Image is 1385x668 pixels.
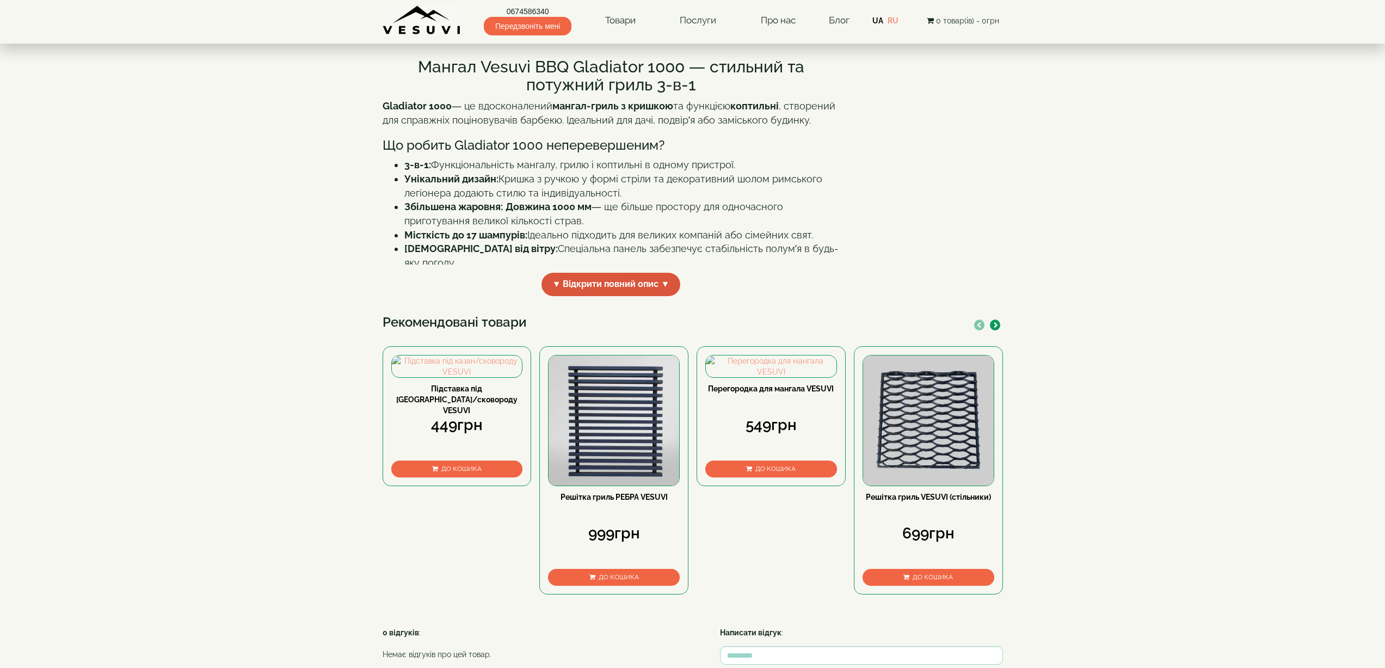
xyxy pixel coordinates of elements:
span: До кошика [441,465,482,473]
span: До кошика [913,573,953,581]
a: Решітка гриль РЕБРА VESUVI [561,493,668,501]
a: RU [888,16,898,25]
strong: 3-в-1: [404,159,431,170]
img: Перегородка для мангала VESUVI [706,356,836,377]
li: Кришка з ручкою у формі стріли та декоративний шолом римського легіонера додають стилю та індивід... [404,172,840,200]
strong: [DEMOGRAPHIC_DATA] від вітру: [404,243,558,254]
strong: Довжина 1000 мм [506,201,592,212]
span: Передзвоніть мені [484,17,571,35]
p: Немає відгуків про цей товар. [383,649,693,660]
a: Підставка під [GEOGRAPHIC_DATA]/сковороду VESUVI [396,384,518,415]
img: Решітка гриль VESUVI (стільники) [863,356,994,486]
li: Ідеально підходить для великих компаній або сімейних свят. [404,228,840,242]
img: Решітка гриль РЕБРА VESUVI [549,356,679,486]
strong: коптильні [730,100,779,112]
a: Послуги [669,8,727,33]
div: 699грн [863,523,994,544]
a: 0674586340 [484,6,571,17]
strong: Унікальний дизайн: [404,173,498,185]
strong: Збільшена жаровня: [404,201,503,212]
li: Спеціальна панель забезпечує стабільність полум’я в будь-яку погоду. [404,242,840,269]
div: 549грн [705,414,837,436]
button: До кошика [548,569,680,586]
button: 0 товар(ів) - 0грн [924,15,1002,27]
li: Функціональність мангалу, грилю і коптильні в одному пристрої. [404,158,840,172]
span: До кошика [755,465,796,473]
a: Блог [829,15,850,26]
strong: Написати відгук [720,628,781,637]
a: Про нас [750,8,807,33]
a: Решітка гриль VESUVI (стільники) [866,493,991,501]
a: Перегородка для мангала VESUVI [708,384,834,393]
strong: Gladiator 1000 [383,100,452,112]
div: : [720,627,1003,638]
button: До кошика [705,461,837,477]
strong: мангал-гриль з кришкою [552,100,673,112]
button: До кошика [863,569,994,586]
img: Підставка під казан/сковороду VESUVI [392,356,522,377]
a: Товари [594,8,647,33]
li: — ще більше простору для одночасного приготування великої кількості страв. [404,200,840,228]
span: 0 товар(ів) - 0грн [936,16,999,25]
a: UA [872,16,883,25]
h3: Рекомендовані товари [383,315,1003,329]
p: — це вдосконалений та функцією , створений для справжніх поціновувачів барбекю. Ідеальний для дач... [383,99,840,127]
span: До кошика [599,573,639,581]
div: 449грн [391,414,523,436]
div: : [383,627,693,665]
h3: Що робить Gladiator 1000 неперевершеним? [383,138,840,152]
h2: Мангал Vesuvi BBQ Gladiator 1000 — стильний та потужний гриль 3-в-1 [383,58,840,94]
button: До кошика [391,461,523,477]
span: ▼ Відкрити повний опис ▼ [541,273,681,296]
strong: Місткість до 17 шампурів: [404,229,527,241]
strong: 0 відгуків [383,628,419,637]
img: Завод VESUVI [383,5,461,35]
div: 999грн [548,523,680,544]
